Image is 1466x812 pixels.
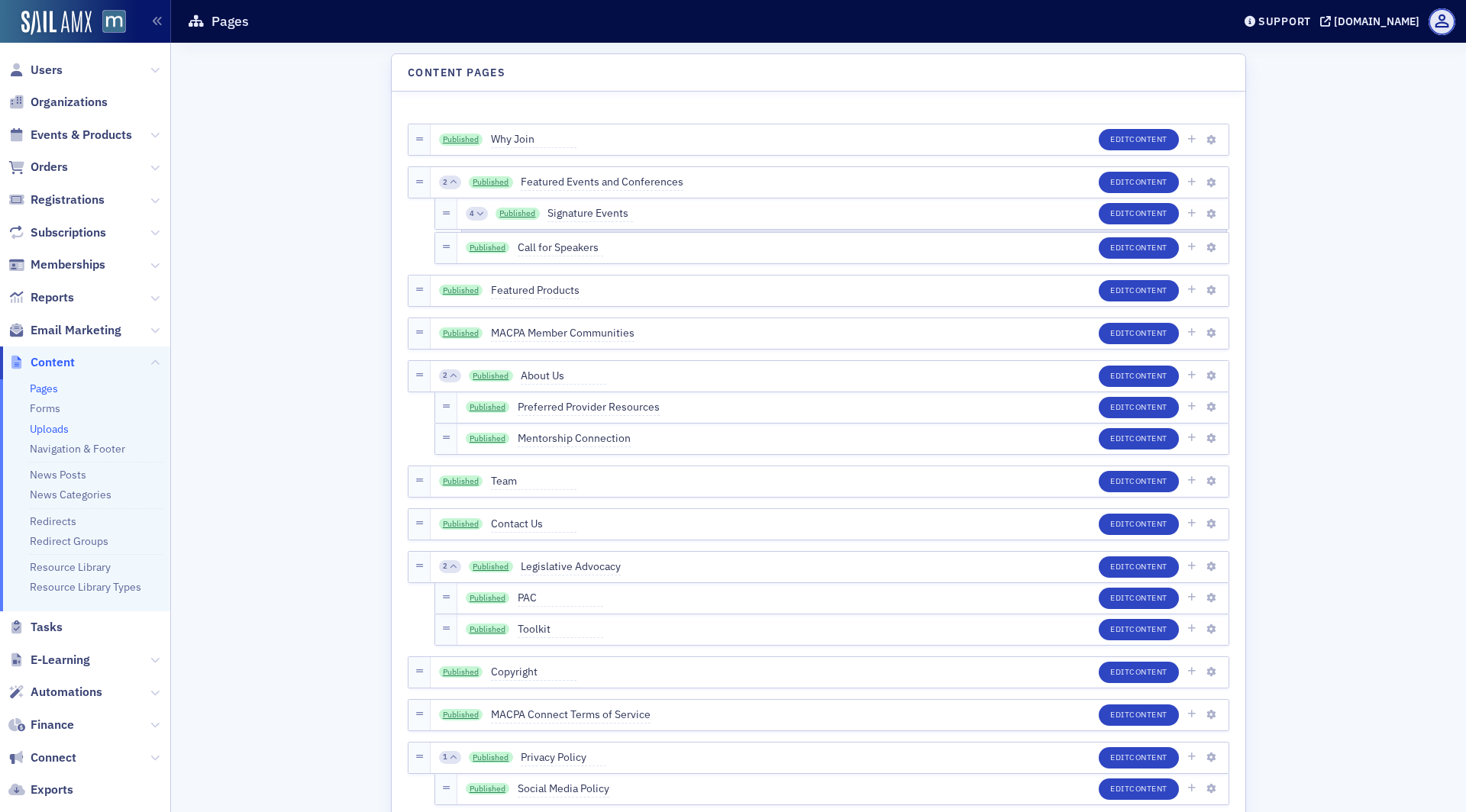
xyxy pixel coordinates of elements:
a: Uploads [30,422,69,436]
span: 2 [443,177,447,188]
span: Events & Products [31,127,132,143]
a: Published [439,666,483,678]
a: Reports [8,289,74,306]
button: EditContent [1099,280,1179,301]
span: Email Marketing [31,322,121,339]
button: EditContent [1099,129,1179,150]
a: Pages [30,382,58,395]
span: Memberships [31,256,105,273]
span: Content [1129,475,1167,486]
button: EditContent [1099,704,1179,726]
a: Published [469,752,513,764]
button: EditContent [1099,366,1179,387]
span: Featured Events and Conferences [521,174,683,191]
span: Content [1129,242,1167,253]
span: 1 [443,752,447,762]
a: Tasks [8,619,63,636]
a: Organizations [8,94,108,111]
span: Content [1129,752,1167,762]
a: News Posts [30,468,86,482]
div: [DOMAIN_NAME] [1334,14,1419,28]
a: Content [8,354,75,371]
a: Published [466,433,510,445]
a: Navigation & Footer [30,442,125,456]
a: Redirects [30,514,76,528]
span: Contact Us [491,516,576,533]
span: Users [31,62,63,79]
button: EditContent [1099,619,1179,640]
a: Connect [8,749,76,766]
span: 2 [443,370,447,381]
a: Published [439,285,483,297]
span: Content [1129,208,1167,218]
span: Content [1129,561,1167,572]
a: Published [439,134,483,146]
span: Subscriptions [31,224,106,241]
button: EditContent [1099,397,1179,418]
button: EditContent [1099,662,1179,683]
span: Copyright [491,664,576,681]
a: Users [8,62,63,79]
button: EditContent [1099,172,1179,193]
span: Privacy Policy [521,749,606,766]
span: Connect [31,749,76,766]
a: Published [469,561,513,573]
span: Toolkit [518,621,603,638]
h1: Pages [212,12,249,31]
button: EditContent [1099,323,1179,344]
a: Finance [8,717,74,733]
a: Published [466,783,510,795]
span: Signature Events [547,205,633,222]
a: Orders [8,159,68,176]
span: Content [1129,623,1167,634]
button: EditContent [1099,588,1179,609]
span: E-Learning [31,652,90,669]
span: Content [1129,709,1167,720]
img: SailAMX [21,11,92,35]
button: EditContent [1099,514,1179,535]
span: PAC [518,590,603,607]
a: View Homepage [92,10,126,36]
button: EditContent [1099,203,1179,224]
span: Finance [31,717,74,733]
span: 2 [443,561,447,572]
a: Automations [8,684,102,701]
span: Automations [31,684,102,701]
a: Resource Library Types [30,580,141,594]
span: MACPA Connect Terms of Service [491,707,651,723]
span: Mentorship Connection [518,430,631,447]
a: Published [439,327,483,340]
a: Subscriptions [8,224,106,241]
a: Published [469,176,513,188]
div: Support [1258,14,1311,28]
span: Orders [31,159,68,176]
span: Content [1129,370,1167,381]
button: [DOMAIN_NAME] [1320,16,1425,27]
span: Content [1129,518,1167,529]
h4: Content Pages [408,65,505,81]
a: Published [466,242,510,254]
span: Content [1129,433,1167,443]
a: E-Learning [8,652,90,669]
a: Published [466,623,510,636]
span: About Us [521,368,606,385]
span: Profile [1429,8,1455,35]
span: Preferred Provider Resources [518,399,660,416]
a: Memberships [8,256,105,273]
img: SailAMX [102,10,126,34]
button: EditContent [1099,237,1179,259]
a: News Categories [30,488,111,501]
span: MACPA Member Communities [491,325,635,342]
button: EditContent [1099,747,1179,768]
span: Why Join [491,131,576,148]
a: Published [469,370,513,382]
a: Exports [8,781,73,798]
span: Content [1129,401,1167,412]
span: Team [491,473,576,490]
a: Redirect Groups [30,534,108,548]
span: 4 [470,208,474,219]
span: Call for Speakers [518,240,603,256]
a: Published [439,518,483,530]
button: EditContent [1099,471,1179,492]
